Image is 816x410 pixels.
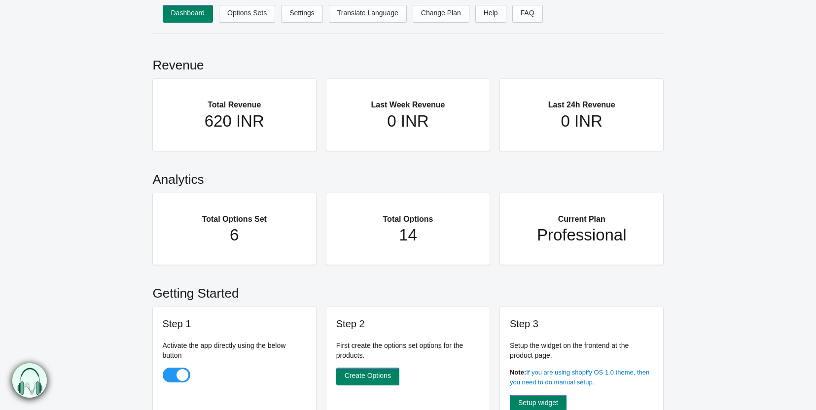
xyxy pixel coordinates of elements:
[173,225,297,245] h1: 6
[346,203,470,226] h2: Total Options
[173,111,297,131] h1: 620 INR
[510,369,649,386] a: If you are using shopify OS 1.0 theme, then you need to do manual setup.
[346,89,470,111] h2: Last Week Revenue
[520,89,644,111] h2: Last 24h Revenue
[336,317,480,331] h3: Step 2
[346,225,470,245] h1: 14
[336,368,399,385] a: Create Options
[510,341,654,360] p: Setup the widget on the frontend at the product page.
[153,46,664,79] h2: Revenue
[512,5,543,23] a: FAQ
[219,5,275,23] a: Options Sets
[173,89,297,111] h2: Total Revenue
[520,203,644,226] h2: Current Plan
[329,5,407,23] a: Translate Language
[153,274,664,307] h2: Getting Started
[12,363,47,398] img: bxm.png
[413,5,469,23] a: Change Plan
[336,341,480,360] p: First create the options set options for the products.
[173,203,297,226] h2: Total Options Set
[510,317,654,331] h3: Step 3
[153,161,664,193] h2: Analytics
[281,5,323,23] a: Settings
[346,111,470,131] h1: 0 INR
[510,369,526,376] b: Note:
[475,5,506,23] a: Help
[163,341,307,360] p: Activate the app directly using the below button
[163,317,307,331] h3: Step 1
[520,111,644,131] h1: 0 INR
[520,225,644,245] h1: Professional
[163,5,213,23] a: Dashboard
